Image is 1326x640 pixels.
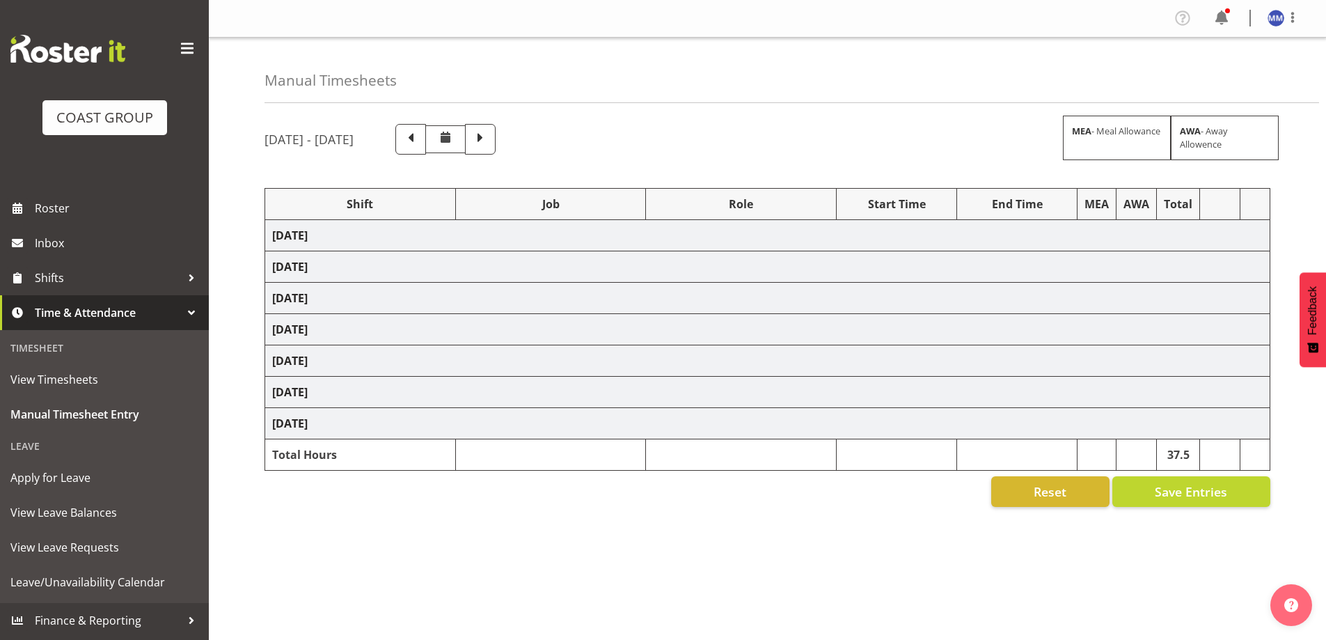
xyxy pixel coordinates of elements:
div: Timesheet [3,334,205,362]
span: Finance & Reporting [35,610,181,631]
span: View Timesheets [10,369,198,390]
span: Shifts [35,267,181,288]
span: View Leave Balances [10,502,198,523]
button: Reset [991,476,1110,507]
td: [DATE] [265,283,1270,314]
a: Apply for Leave [3,460,205,495]
div: End Time [964,196,1070,212]
a: View Leave Requests [3,530,205,565]
span: View Leave Requests [10,537,198,558]
img: help-xxl-2.png [1284,598,1298,612]
div: COAST GROUP [56,107,153,128]
a: View Timesheets [3,362,205,397]
span: Roster [35,198,202,219]
div: - Away Allowence [1171,116,1279,160]
td: [DATE] [265,345,1270,377]
div: Role [653,196,829,212]
td: 37.5 [1157,439,1200,471]
h5: [DATE] - [DATE] [265,132,354,147]
a: View Leave Balances [3,495,205,530]
h4: Manual Timesheets [265,72,397,88]
div: Job [463,196,639,212]
img: Rosterit website logo [10,35,125,63]
span: Time & Attendance [35,302,181,323]
div: AWA [1123,196,1149,212]
td: [DATE] [265,377,1270,408]
img: matthew-mclean9952.jpg [1268,10,1284,26]
span: Apply for Leave [10,467,198,488]
strong: AWA [1180,125,1201,137]
div: - Meal Allowance [1063,116,1171,160]
span: Inbox [35,233,202,253]
div: Total [1164,196,1192,212]
td: [DATE] [265,314,1270,345]
div: Leave [3,432,205,460]
div: MEA [1084,196,1109,212]
button: Feedback - Show survey [1300,272,1326,367]
span: Feedback [1307,286,1319,335]
div: Shift [272,196,448,212]
td: Total Hours [265,439,456,471]
td: [DATE] [265,251,1270,283]
button: Save Entries [1112,476,1270,507]
a: Manual Timesheet Entry [3,397,205,432]
strong: MEA [1072,125,1091,137]
a: Leave/Unavailability Calendar [3,565,205,600]
td: [DATE] [265,408,1270,439]
td: [DATE] [265,220,1270,251]
span: Manual Timesheet Entry [10,404,198,425]
span: Leave/Unavailability Calendar [10,572,198,593]
div: Start Time [844,196,949,212]
span: Reset [1034,483,1066,501]
span: Save Entries [1155,483,1227,501]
